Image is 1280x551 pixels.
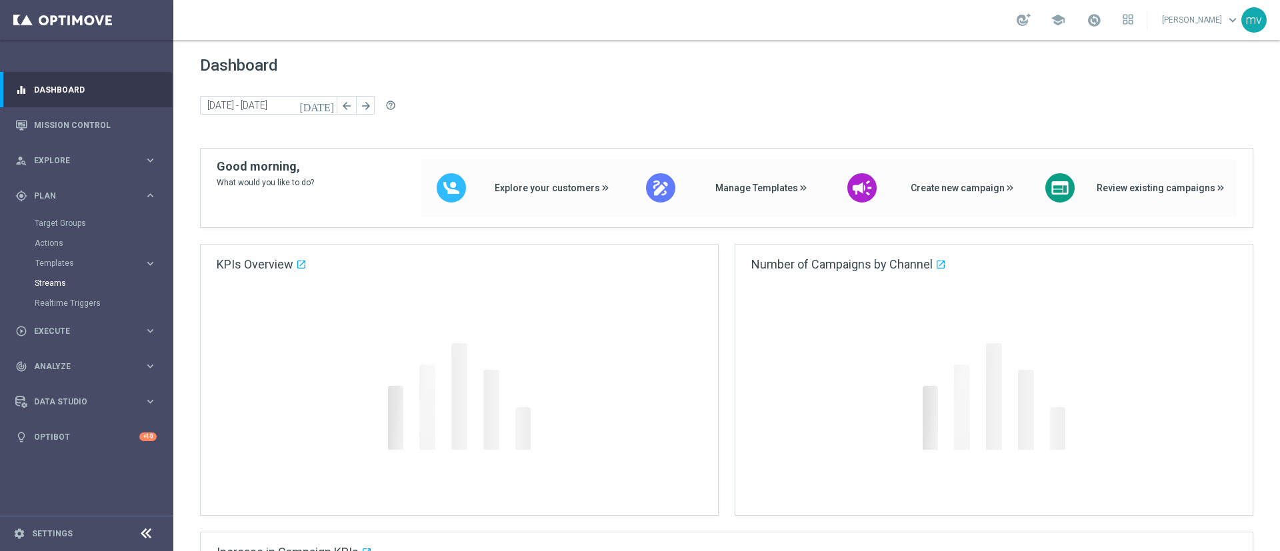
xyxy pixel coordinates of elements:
div: Plan [15,190,144,202]
span: Data Studio [34,398,144,406]
a: Actions [35,238,139,249]
i: settings [13,528,25,540]
i: gps_fixed [15,190,27,202]
div: +10 [139,432,157,441]
span: Plan [34,192,144,200]
button: gps_fixed Plan keyboard_arrow_right [15,191,157,201]
button: Data Studio keyboard_arrow_right [15,396,157,407]
a: Optibot [34,419,139,454]
button: track_changes Analyze keyboard_arrow_right [15,361,157,372]
span: Explore [34,157,144,165]
i: keyboard_arrow_right [144,189,157,202]
span: keyboard_arrow_down [1225,13,1240,27]
div: Execute [15,325,144,337]
div: Optibot [15,419,157,454]
div: Dashboard [15,72,157,107]
a: Mission Control [34,107,157,143]
i: keyboard_arrow_right [144,154,157,167]
div: Templates [35,259,144,267]
i: equalizer [15,84,27,96]
button: Templates keyboard_arrow_right [35,258,157,269]
button: equalizer Dashboard [15,85,157,95]
i: track_changes [15,360,27,372]
i: keyboard_arrow_right [144,324,157,337]
div: Templates [35,253,172,273]
button: lightbulb Optibot +10 [15,432,157,442]
a: [PERSON_NAME]keyboard_arrow_down [1161,10,1241,30]
div: Explore [15,155,144,167]
span: Analyze [34,362,144,370]
i: keyboard_arrow_right [144,360,157,372]
i: keyboard_arrow_right [144,395,157,408]
i: play_circle_outline [15,325,27,337]
a: Settings [32,530,73,538]
div: Actions [35,233,172,253]
button: person_search Explore keyboard_arrow_right [15,155,157,166]
div: Realtime Triggers [35,293,172,313]
i: keyboard_arrow_right [144,257,157,270]
div: Data Studio [15,396,144,408]
a: Realtime Triggers [35,298,139,308]
a: Dashboard [34,72,157,107]
div: Streams [35,273,172,293]
i: person_search [15,155,27,167]
i: lightbulb [15,431,27,443]
button: Mission Control [15,120,157,131]
button: play_circle_outline Execute keyboard_arrow_right [15,326,157,336]
span: school [1051,13,1065,27]
div: Mission Control [15,107,157,143]
span: Execute [34,327,144,335]
a: Streams [35,278,139,288]
div: Target Groups [35,213,172,233]
span: Templates [35,259,131,267]
div: Analyze [15,360,144,372]
a: Target Groups [35,218,139,229]
div: mv [1241,7,1267,33]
